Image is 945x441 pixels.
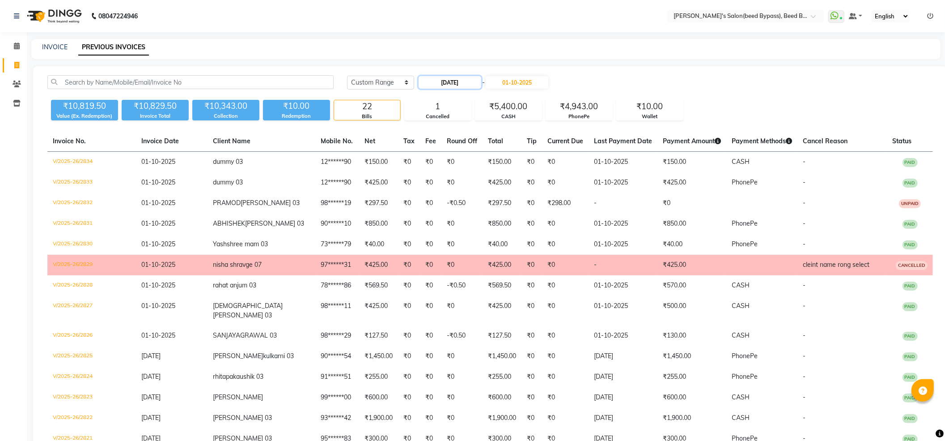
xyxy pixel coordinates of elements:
[542,408,589,428] td: ₹0
[657,255,726,275] td: ₹425.00
[359,367,398,387] td: ₹255.00
[398,296,420,325] td: ₹0
[141,158,175,166] span: 01-10-2025
[803,199,805,207] span: -
[657,346,726,367] td: ₹1,450.00
[213,261,262,269] span: nisha shravge 07
[359,325,398,346] td: ₹127.50
[521,234,542,255] td: ₹0
[420,408,441,428] td: ₹0
[521,275,542,296] td: ₹0
[589,367,657,387] td: [DATE]
[732,414,750,422] span: CASH
[420,255,441,275] td: ₹0
[441,214,483,234] td: ₹0
[657,408,726,428] td: ₹1,900.00
[903,220,918,229] span: PAID
[732,281,750,289] span: CASH
[359,346,398,367] td: ₹1,450.00
[359,234,398,255] td: ₹40.00
[47,275,136,296] td: V/2025-26/2828
[359,255,398,275] td: ₹425.00
[213,158,243,166] span: dummy 03
[47,387,136,408] td: V/2025-26/2823
[398,255,420,275] td: ₹0
[657,193,726,214] td: ₹0
[419,76,481,89] input: Start Date
[732,137,792,145] span: Payment Methods
[420,367,441,387] td: ₹0
[141,219,175,227] span: 01-10-2025
[732,240,758,248] span: PhonePe
[663,137,721,145] span: Payment Amount
[899,199,921,208] span: UNPAID
[213,137,250,145] span: Client Name
[398,152,420,173] td: ₹0
[263,352,294,360] span: kulkarni 03
[803,352,805,360] span: -
[213,240,268,248] span: Yashshree mam 03
[803,240,805,248] span: -
[359,193,398,214] td: ₹297.50
[589,296,657,325] td: 01-10-2025
[475,100,542,113] div: ₹5,400.00
[803,219,805,227] span: -
[192,100,259,112] div: ₹10,343.00
[213,372,233,381] span: rhitapa
[321,137,353,145] span: Mobile No.
[359,275,398,296] td: ₹569.50
[398,234,420,255] td: ₹0
[141,137,179,145] span: Invoice Date
[657,296,726,325] td: ₹500.00
[405,100,471,113] div: 1
[521,172,542,193] td: ₹0
[589,387,657,408] td: [DATE]
[542,296,589,325] td: ₹0
[542,234,589,255] td: ₹0
[213,199,241,207] span: PRAMOD
[617,113,683,120] div: Wallet
[589,255,657,275] td: -
[98,4,138,29] b: 08047224946
[359,296,398,325] td: ₹425.00
[903,332,918,341] span: PAID
[732,219,758,227] span: PhonePe
[483,296,521,325] td: ₹425.00
[441,387,483,408] td: ₹0
[213,281,256,289] span: rahat anjum 03
[334,100,400,113] div: 22
[483,214,521,234] td: ₹850.00
[594,137,652,145] span: Last Payment Date
[803,178,805,186] span: -
[263,112,330,120] div: Redemption
[47,255,136,275] td: V/2025-26/2829
[441,367,483,387] td: ₹0
[141,372,161,381] span: [DATE]
[47,325,136,346] td: V/2025-26/2826
[589,346,657,367] td: [DATE]
[732,352,758,360] span: PhonePe
[542,214,589,234] td: ₹0
[53,137,86,145] span: Invoice No.
[420,234,441,255] td: ₹0
[589,325,657,346] td: 01-10-2025
[236,331,277,339] span: AGRAWAL 03
[589,172,657,193] td: 01-10-2025
[122,100,189,112] div: ₹10,829.50
[213,219,245,227] span: ABHISHEK
[542,346,589,367] td: ₹0
[420,387,441,408] td: ₹0
[441,346,483,367] td: ₹0
[359,387,398,408] td: ₹600.00
[213,302,283,310] span: [DEMOGRAPHIC_DATA]
[521,255,542,275] td: ₹0
[896,261,928,270] span: CANCELLED
[589,408,657,428] td: [DATE]
[441,255,483,275] td: ₹0
[483,346,521,367] td: ₹1,450.00
[78,39,149,56] a: PREVIOUS INVOICES
[903,240,918,249] span: PAID
[47,152,136,173] td: V/2025-26/2834
[521,367,542,387] td: ₹0
[589,193,657,214] td: -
